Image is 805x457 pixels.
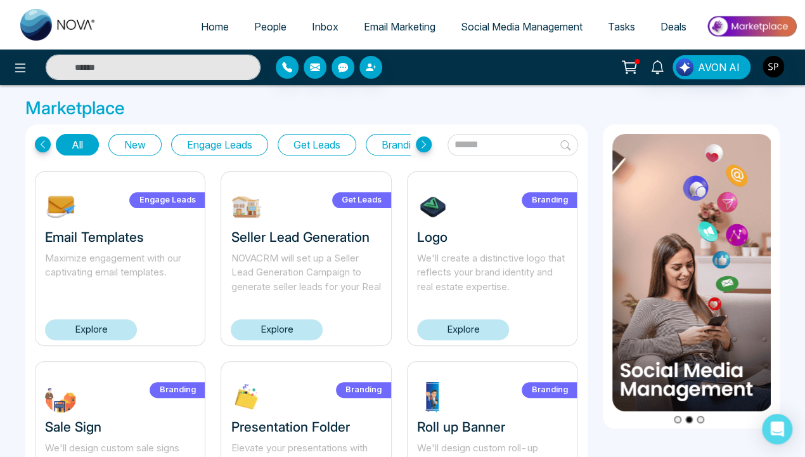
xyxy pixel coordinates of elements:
[461,20,583,33] span: Social Media Management
[417,319,509,340] a: Explore
[231,419,381,435] h3: Presentation Folder
[762,414,792,444] div: Open Intercom Messenger
[417,251,567,295] p: We'll create a distinctive logo that reflects your brand identity and real estate expertise.
[150,382,205,398] label: Branding
[648,15,699,39] a: Deals
[188,15,241,39] a: Home
[660,20,686,33] span: Deals
[20,9,96,41] img: Nova CRM Logo
[685,416,693,423] button: Go to slide 2
[254,20,287,33] span: People
[705,12,797,41] img: Market-place.gif
[417,381,449,413] img: ptdrg1732303548.jpg
[45,191,77,223] img: NOmgJ1742393483.jpg
[336,382,391,398] label: Branding
[522,192,577,208] label: Branding
[45,229,195,245] h3: Email Templates
[522,382,577,398] label: Branding
[674,416,681,423] button: Go to slide 1
[45,419,195,435] h3: Sale Sign
[676,58,693,76] img: Lead Flow
[231,229,381,245] h3: Seller Lead Generation
[417,191,449,223] img: 7tHiu1732304639.jpg
[417,419,567,435] h3: Roll up Banner
[201,20,229,33] span: Home
[231,381,262,413] img: XLP2c1732303713.jpg
[448,15,595,39] a: Social Media Management
[171,134,268,156] button: Engage Leads
[351,15,448,39] a: Email Marketing
[25,98,780,119] h3: Marketplace
[241,15,299,39] a: People
[673,55,750,79] button: AVON AI
[231,251,381,295] p: NOVACRM will set up a Seller Lead Generation Campaign to generate seller leads for your Real Estate
[108,134,162,156] button: New
[763,56,784,77] img: User Avatar
[698,60,740,75] span: AVON AI
[129,192,205,208] label: Engage Leads
[45,319,137,340] a: Explore
[278,134,356,156] button: Get Leads
[231,191,262,223] img: W9EOY1739212645.jpg
[364,20,435,33] span: Email Marketing
[697,416,704,423] button: Go to slide 3
[608,20,635,33] span: Tasks
[595,15,648,39] a: Tasks
[332,192,391,208] label: Get Leads
[312,20,338,33] span: Inbox
[231,319,323,340] a: Explore
[612,134,772,411] img: item2.png
[45,251,195,295] p: Maximize engagement with our captivating email templates.
[45,381,77,413] img: FWbuT1732304245.jpg
[299,15,351,39] a: Inbox
[417,229,567,245] h3: Logo
[56,134,99,156] button: All
[366,134,438,156] button: Branding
